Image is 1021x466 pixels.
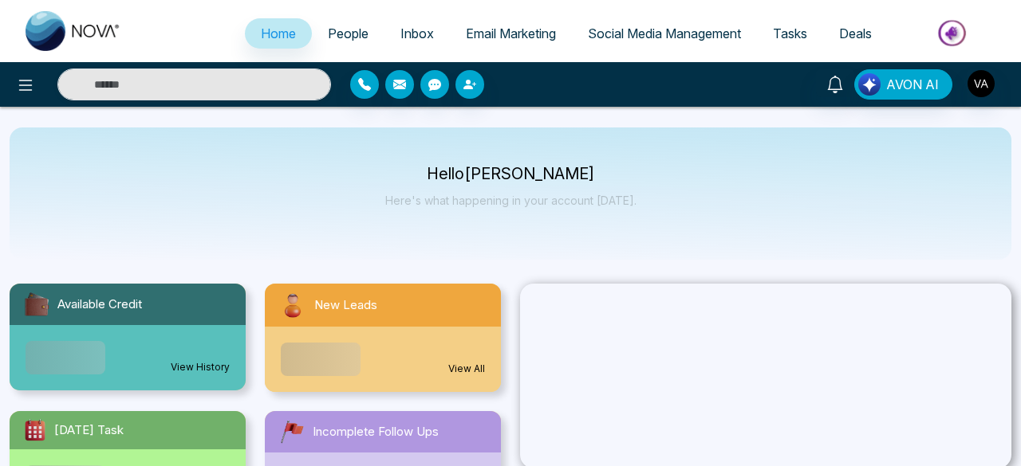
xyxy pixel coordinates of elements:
[385,167,637,181] p: Hello [PERSON_NAME]
[312,18,384,49] a: People
[450,18,572,49] a: Email Marketing
[448,362,485,376] a: View All
[26,11,121,51] img: Nova CRM Logo
[968,70,995,97] img: User Avatar
[400,25,434,41] span: Inbox
[854,69,952,100] button: AVON AI
[572,18,757,49] a: Social Media Management
[896,15,1011,51] img: Market-place.gif
[858,73,881,96] img: Lead Flow
[278,290,308,320] img: newLeads.svg
[886,75,939,94] span: AVON AI
[255,284,510,392] a: New LeadsView All
[823,18,888,49] a: Deals
[261,25,296,41] span: Home
[385,194,637,207] p: Here's what happening in your account [DATE].
[773,25,807,41] span: Tasks
[57,296,142,314] span: Available Credit
[22,290,51,319] img: availableCredit.svg
[384,18,450,49] a: Inbox
[245,18,312,49] a: Home
[171,360,230,374] a: View History
[314,296,377,315] span: New Leads
[328,25,369,41] span: People
[466,25,556,41] span: Email Marketing
[588,25,741,41] span: Social Media Management
[278,417,306,446] img: followUps.svg
[839,25,872,41] span: Deals
[313,423,439,441] span: Incomplete Follow Ups
[22,417,48,443] img: todayTask.svg
[54,421,124,440] span: [DATE] Task
[757,18,823,49] a: Tasks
